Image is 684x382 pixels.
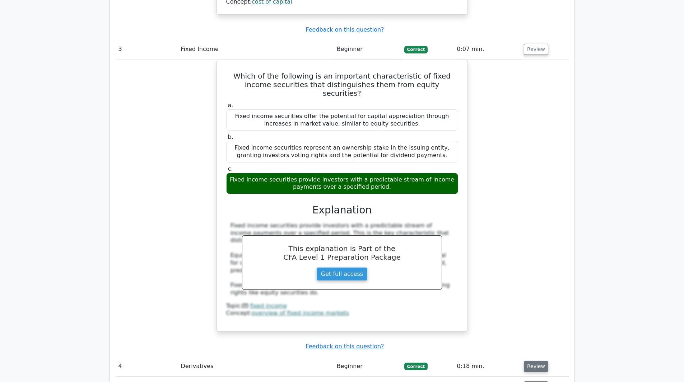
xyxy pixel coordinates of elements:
span: Correct [404,363,428,370]
a: Get full access [316,267,368,281]
a: Feedback on this question? [306,26,384,33]
td: Derivatives [178,356,334,377]
td: 3 [116,39,178,60]
td: Beginner [334,39,401,60]
div: Fixed income securities offer the potential for capital appreciation through increases in market ... [226,109,458,131]
button: Review [524,361,548,372]
td: Fixed Income [178,39,334,60]
td: 0:07 min. [454,39,521,60]
td: Beginner [334,356,401,377]
td: 0:18 min. [454,356,521,377]
div: Fixed income securities represent an ownership stake in the issuing entity, granting investors vo... [226,141,458,162]
div: Fixed income securities provide investors with a predictable stream of income payments over a spe... [231,222,454,297]
div: Concept: [226,310,458,317]
span: a. [228,102,233,109]
a: overview of fixed income markets [252,310,349,316]
span: b. [228,133,233,140]
div: Topic: [226,302,458,310]
td: 4 [116,356,178,377]
span: c. [228,165,233,172]
span: Correct [404,46,428,53]
button: Review [524,44,548,55]
a: fixed income [250,302,287,309]
h5: Which of the following is an important characteristic of fixed income securities that distinguish... [225,72,459,98]
a: Feedback on this question? [306,343,384,350]
h3: Explanation [231,204,454,216]
div: Fixed income securities provide investors with a predictable stream of income payments over a spe... [226,173,458,194]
